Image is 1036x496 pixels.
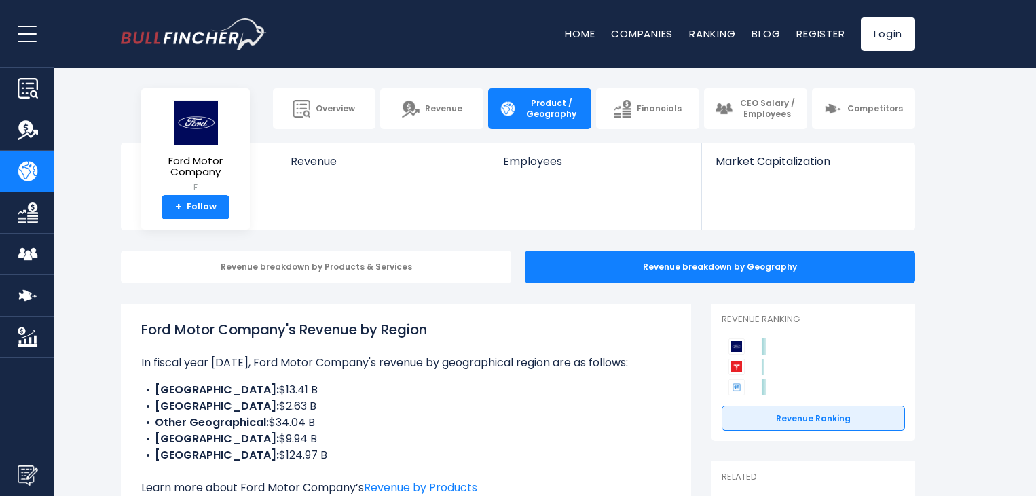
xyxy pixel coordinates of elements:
li: $9.94 B [141,431,671,447]
li: $124.97 B [141,447,671,463]
p: Learn more about Ford Motor Company’s [141,480,671,496]
a: Home [565,26,595,41]
p: Related [722,472,905,483]
a: CEO Salary / Employees [704,88,807,129]
a: Market Capitalization [702,143,914,191]
span: Ford Motor Company [152,156,239,178]
a: Ranking [689,26,735,41]
li: $2.63 B [141,398,671,414]
a: Overview [273,88,376,129]
p: In fiscal year [DATE], Ford Motor Company's revenue by geographical region are as follows: [141,355,671,371]
span: Revenue [291,155,476,168]
li: $13.41 B [141,382,671,398]
a: Product / Geography [488,88,591,129]
a: Revenue Ranking [722,406,905,431]
b: Other Geographical: [155,414,269,430]
strong: + [175,201,182,213]
span: CEO Salary / Employees [738,98,796,119]
img: bullfincher logo [121,18,267,50]
span: Product / Geography [522,98,580,119]
a: Financials [596,88,699,129]
small: F [152,181,239,194]
b: [GEOGRAPHIC_DATA]: [155,447,279,463]
a: Blog [752,26,780,41]
b: [GEOGRAPHIC_DATA]: [155,431,279,446]
a: Ford Motor Company F [151,99,240,195]
span: Employees [503,155,687,168]
span: Financials [637,103,682,114]
img: General Motors Company competitors logo [728,379,745,395]
b: [GEOGRAPHIC_DATA]: [155,398,279,414]
a: Revenue by Products [364,480,477,495]
div: Revenue breakdown by Products & Services [121,251,511,283]
a: Revenue [277,143,489,191]
img: Ford Motor Company competitors logo [728,338,745,355]
a: Go to homepage [121,18,267,50]
a: Employees [489,143,701,191]
a: Competitors [812,88,915,129]
span: Revenue [425,103,462,114]
a: Companies [611,26,673,41]
span: Competitors [847,103,903,114]
h1: Ford Motor Company's Revenue by Region [141,319,671,340]
a: +Follow [162,195,229,219]
b: [GEOGRAPHIC_DATA]: [155,382,279,397]
a: Register [796,26,845,41]
div: Revenue breakdown by Geography [525,251,915,283]
p: Revenue Ranking [722,314,905,325]
span: Market Capitalization [716,155,900,168]
a: Login [861,17,915,51]
li: $34.04 B [141,414,671,431]
span: Overview [316,103,355,114]
img: Tesla competitors logo [728,359,745,375]
a: Revenue [380,88,483,129]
